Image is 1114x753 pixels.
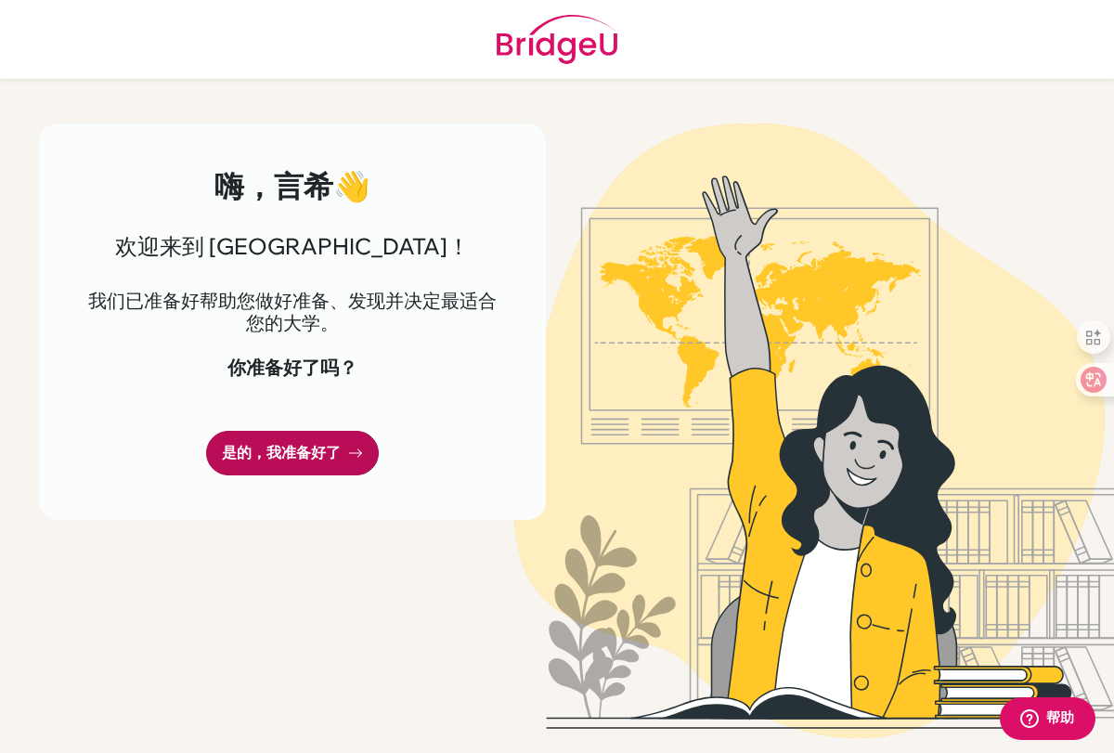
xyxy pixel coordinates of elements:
[88,289,497,334] font: 我们已准备好帮助您做好准备、发现并决定最适合您的大学。
[999,697,1095,744] iframe: 打开一个小组件，您可以在其中找到更多信息
[227,356,357,379] font: 你准备好了吗？
[222,444,341,461] font: 是的，我准备好了
[115,232,470,260] font: 欢迎来到 [GEOGRAPHIC_DATA]！
[214,167,370,204] font: 嗨，言希👋
[206,431,379,474] a: 是的，我准备好了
